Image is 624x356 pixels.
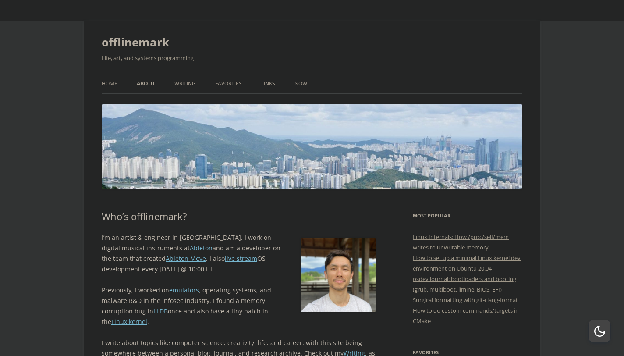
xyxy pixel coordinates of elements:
[413,275,516,293] a: osdev journal: bootloaders and booting (grub, multiboot, limine, BIOS, EFI)
[413,233,509,251] a: Linux Internals: How /proc/self/mem writes to unwritable memory
[102,285,376,327] p: Previously, I worked on , operating systems, and malware R&D in the infosec industry. I found a m...
[413,254,521,272] a: How to set up a minimal Linux kernel dev environment on Ubuntu 20.04
[261,74,275,93] a: Links
[190,244,213,252] a: Ableton
[413,306,519,325] a: How to do custom commands/targets in CMake
[137,74,155,93] a: About
[102,104,522,188] img: offlinemark
[102,32,169,53] a: offlinemark
[102,74,117,93] a: Home
[166,254,206,263] a: Ableton Move
[153,307,168,315] a: LLDB
[294,74,307,93] a: Now
[413,296,518,304] a: Surgical formatting with git-clang-format
[102,53,522,63] h2: Life, art, and systems programming
[169,286,199,294] a: emulators
[215,74,242,93] a: Favorites
[225,254,257,263] a: live stream
[102,232,376,274] p: I’m an artist & engineer in [GEOGRAPHIC_DATA]. I work on digital musical instruments at and am a ...
[111,317,147,326] a: Linux kernel
[413,210,522,221] h3: Most Popular
[174,74,196,93] a: Writing
[102,210,376,222] h1: Who’s offlinemark?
